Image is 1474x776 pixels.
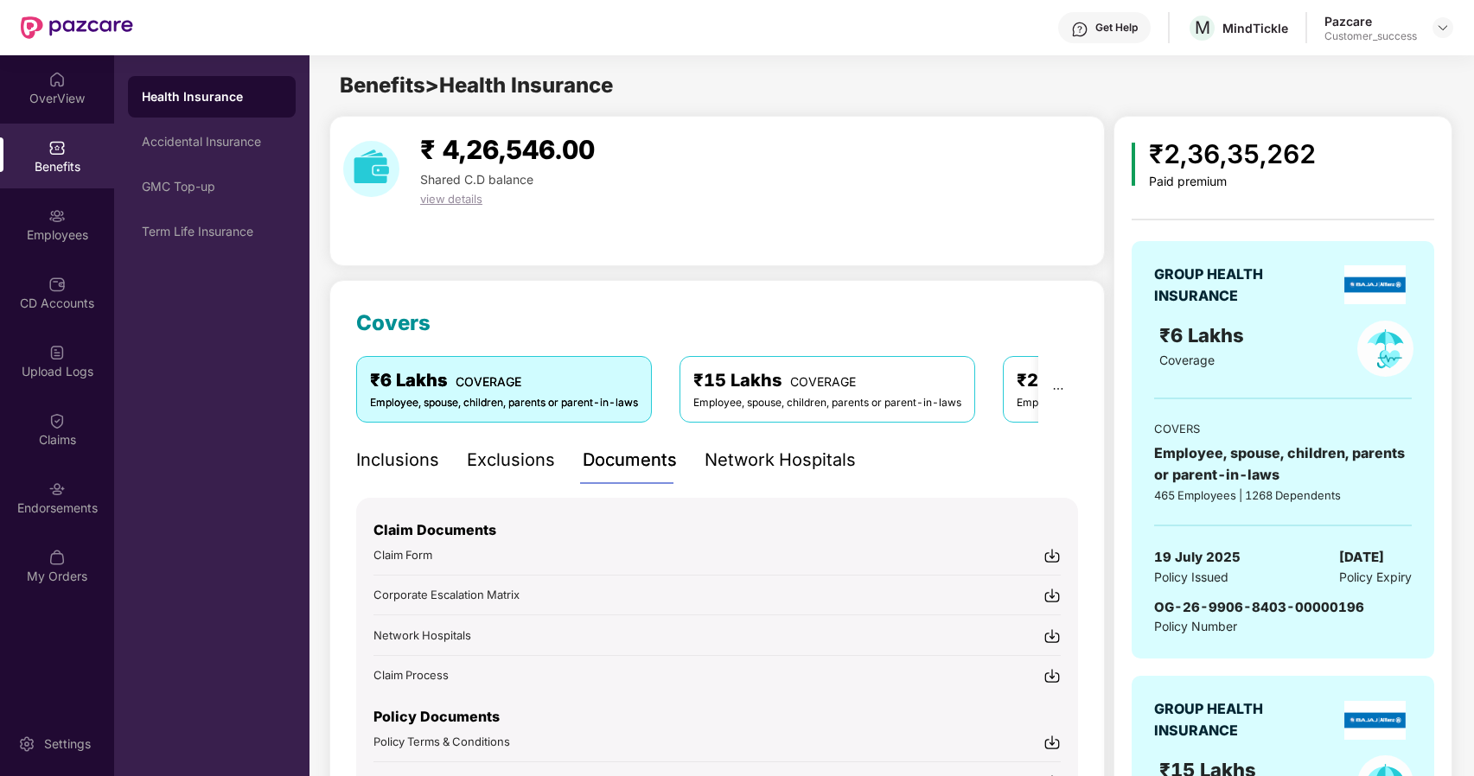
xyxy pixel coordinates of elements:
div: Network Hospitals [705,447,856,474]
span: Benefits > Health Insurance [340,73,613,98]
span: Shared C.D balance [420,172,533,187]
div: Inclusions [356,447,439,474]
div: Term Life Insurance [142,225,282,239]
span: COVERAGE [456,374,521,389]
img: svg+xml;base64,PHN2ZyBpZD0iRW1wbG95ZWVzIiB4bWxucz0iaHR0cDovL3d3dy53My5vcmcvMjAwMC9zdmciIHdpZHRoPS... [48,207,66,225]
img: svg+xml;base64,PHN2ZyBpZD0iRG93bmxvYWQtMjR4MjQiIHhtbG5zPSJodHRwOi8vd3d3LnczLm9yZy8yMDAwL3N2ZyIgd2... [1043,734,1061,751]
img: svg+xml;base64,PHN2ZyBpZD0iVXBsb2FkX0xvZ3MiIGRhdGEtbmFtZT0iVXBsb2FkIExvZ3MiIHhtbG5zPSJodHRwOi8vd3... [48,344,66,361]
div: Paid premium [1149,175,1316,189]
span: ₹ 4,26,546.00 [420,134,595,165]
p: Claim Documents [373,519,1061,541]
span: Claim Form [373,548,432,562]
div: Settings [39,735,96,753]
span: Corporate Escalation Matrix [373,588,520,601]
span: Policy Expiry [1339,568,1412,587]
div: ₹15 Lakhs [693,367,961,394]
span: Coverage [1159,353,1215,367]
span: M [1195,17,1210,38]
img: svg+xml;base64,PHN2ZyBpZD0iTXlfT3JkZXJzIiBkYXRhLW5hbWU9Ik15IE9yZGVycyIgeG1sbnM9Imh0dHA6Ly93d3cudz... [48,549,66,566]
button: ellipsis [1038,356,1078,422]
span: OG-26-9906-8403-00000196 [1154,599,1364,615]
img: New Pazcare Logo [21,16,133,39]
img: insurerLogo [1344,701,1406,740]
div: GROUP HEALTH INSURANCE [1154,698,1305,741]
div: Employee, spouse, children, parents or parent-in-laws [693,395,961,411]
img: svg+xml;base64,PHN2ZyBpZD0iRHJvcGRvd24tMzJ4MzIiIHhtbG5zPSJodHRwOi8vd3d3LnczLm9yZy8yMDAwL3N2ZyIgd2... [1436,21,1450,35]
span: Claim Process [373,668,449,682]
span: Covers [356,310,431,335]
div: GROUP HEALTH INSURANCE [1154,264,1305,307]
img: svg+xml;base64,PHN2ZyBpZD0iQ0RfQWNjb3VudHMiIGRhdGEtbmFtZT0iQ0QgQWNjb3VudHMiIHhtbG5zPSJodHRwOi8vd3... [48,276,66,293]
img: insurerLogo [1344,265,1406,304]
span: view details [420,192,482,206]
img: policyIcon [1357,321,1413,377]
span: COVERAGE [790,374,856,389]
p: Policy Documents [373,706,1061,728]
img: svg+xml;base64,PHN2ZyBpZD0iRG93bmxvYWQtMjR4MjQiIHhtbG5zPSJodHRwOi8vd3d3LnczLm9yZy8yMDAwL3N2ZyIgd2... [1043,667,1061,684]
div: Documents [583,447,677,474]
img: svg+xml;base64,PHN2ZyBpZD0iSG9tZSIgeG1sbnM9Imh0dHA6Ly93d3cudzMub3JnLzIwMDAvc3ZnIiB3aWR0aD0iMjAiIG... [48,71,66,88]
div: Pazcare [1324,13,1417,29]
div: Employee, spouse, children, parents or parent-in-laws [370,395,638,411]
div: COVERS [1154,420,1412,437]
div: Employee, spouse, children, parents or parent-in-laws [1017,395,1285,411]
div: ₹2,36,35,262 [1149,134,1316,175]
span: ellipsis [1052,383,1064,395]
div: ₹6 Lakhs [370,367,638,394]
img: svg+xml;base64,PHN2ZyBpZD0iU2V0dGluZy0yMHgyMCIgeG1sbnM9Imh0dHA6Ly93d3cudzMub3JnLzIwMDAvc3ZnIiB3aW... [18,735,35,753]
div: Health Insurance [142,88,282,105]
div: Accidental Insurance [142,135,282,149]
img: svg+xml;base64,PHN2ZyBpZD0iRW5kb3JzZW1lbnRzIiB4bWxucz0iaHR0cDovL3d3dy53My5vcmcvMjAwMC9zdmciIHdpZH... [48,480,66,498]
div: 465 Employees | 1268 Dependents [1154,487,1412,504]
span: Policy Number [1154,619,1237,633]
span: Network Hospitals [373,628,471,642]
img: svg+xml;base64,PHN2ZyBpZD0iRG93bmxvYWQtMjR4MjQiIHhtbG5zPSJodHRwOi8vd3d3LnczLm9yZy8yMDAwL3N2ZyIgd2... [1043,587,1061,604]
div: Get Help [1095,21,1138,35]
img: svg+xml;base64,PHN2ZyBpZD0iRG93bmxvYWQtMjR4MjQiIHhtbG5zPSJodHRwOi8vd3d3LnczLm9yZy8yMDAwL3N2ZyIgd2... [1043,547,1061,564]
img: svg+xml;base64,PHN2ZyBpZD0iRG93bmxvYWQtMjR4MjQiIHhtbG5zPSJodHRwOi8vd3d3LnczLm9yZy8yMDAwL3N2ZyIgd2... [1043,627,1061,645]
div: Exclusions [467,447,555,474]
img: download [343,141,399,197]
span: Policy Issued [1154,568,1228,587]
span: ₹6 Lakhs [1159,324,1249,347]
img: svg+xml;base64,PHN2ZyBpZD0iSGVscC0zMngzMiIgeG1sbnM9Imh0dHA6Ly93d3cudzMub3JnLzIwMDAvc3ZnIiB3aWR0aD... [1071,21,1088,38]
div: ₹2 Lakhs [1017,367,1285,394]
img: icon [1132,143,1136,186]
span: 19 July 2025 [1154,547,1241,568]
span: [DATE] [1339,547,1384,568]
div: GMC Top-up [142,180,282,194]
img: svg+xml;base64,PHN2ZyBpZD0iQmVuZWZpdHMiIHhtbG5zPSJodHRwOi8vd3d3LnczLm9yZy8yMDAwL3N2ZyIgd2lkdGg9Ij... [48,139,66,156]
div: Customer_success [1324,29,1417,43]
div: Employee, spouse, children, parents or parent-in-laws [1154,442,1412,486]
img: svg+xml;base64,PHN2ZyBpZD0iQ2xhaW0iIHhtbG5zPSJodHRwOi8vd3d3LnczLm9yZy8yMDAwL3N2ZyIgd2lkdGg9IjIwIi... [48,412,66,429]
div: MindTickle [1222,20,1288,36]
span: Policy Terms & Conditions [373,735,510,748]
